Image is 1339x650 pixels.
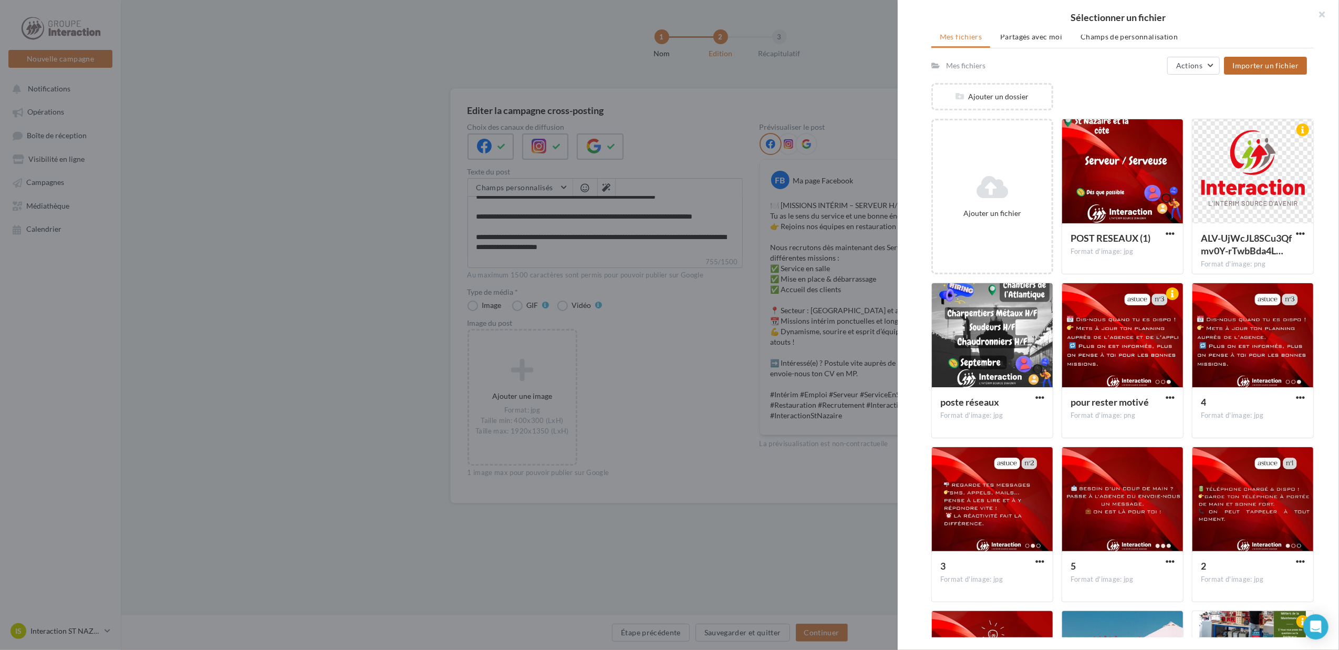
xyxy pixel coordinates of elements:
span: 2 [1201,560,1206,572]
span: pour rester motivé [1071,396,1149,408]
button: Actions [1167,57,1220,75]
div: Open Intercom Messenger [1303,614,1328,639]
div: Format d'image: png [1071,411,1175,420]
div: Format d'image: jpg [940,575,1044,584]
span: 4 [1201,396,1206,408]
span: Actions [1176,61,1202,70]
span: 5 [1071,560,1076,572]
span: poste réseaux [940,396,999,408]
span: POST RESEAUX (1) [1071,232,1150,244]
span: Importer un fichier [1232,61,1299,70]
div: Ajouter un dossier [933,91,1052,102]
div: Format d'image: jpg [940,411,1044,420]
div: Format d'image: png [1201,260,1305,269]
span: Mes fichiers [940,32,982,41]
span: ALV-UjWcJL8SCu3Qfmv0Y-rTwbBda4LqNac9FVeVrN8J-Xkrhva1LO7L [1201,232,1292,256]
span: 3 [940,560,946,572]
h2: Sélectionner un fichier [915,13,1322,22]
span: Partagés avec moi [1000,32,1062,41]
div: Format d'image: jpg [1201,575,1305,584]
div: Format d'image: jpg [1201,411,1305,420]
button: Importer un fichier [1224,57,1307,75]
div: Mes fichiers [946,60,985,71]
div: Format d'image: jpg [1071,575,1175,584]
span: Champs de personnalisation [1081,32,1178,41]
div: Ajouter un fichier [937,208,1047,219]
div: Format d'image: jpg [1071,247,1175,256]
